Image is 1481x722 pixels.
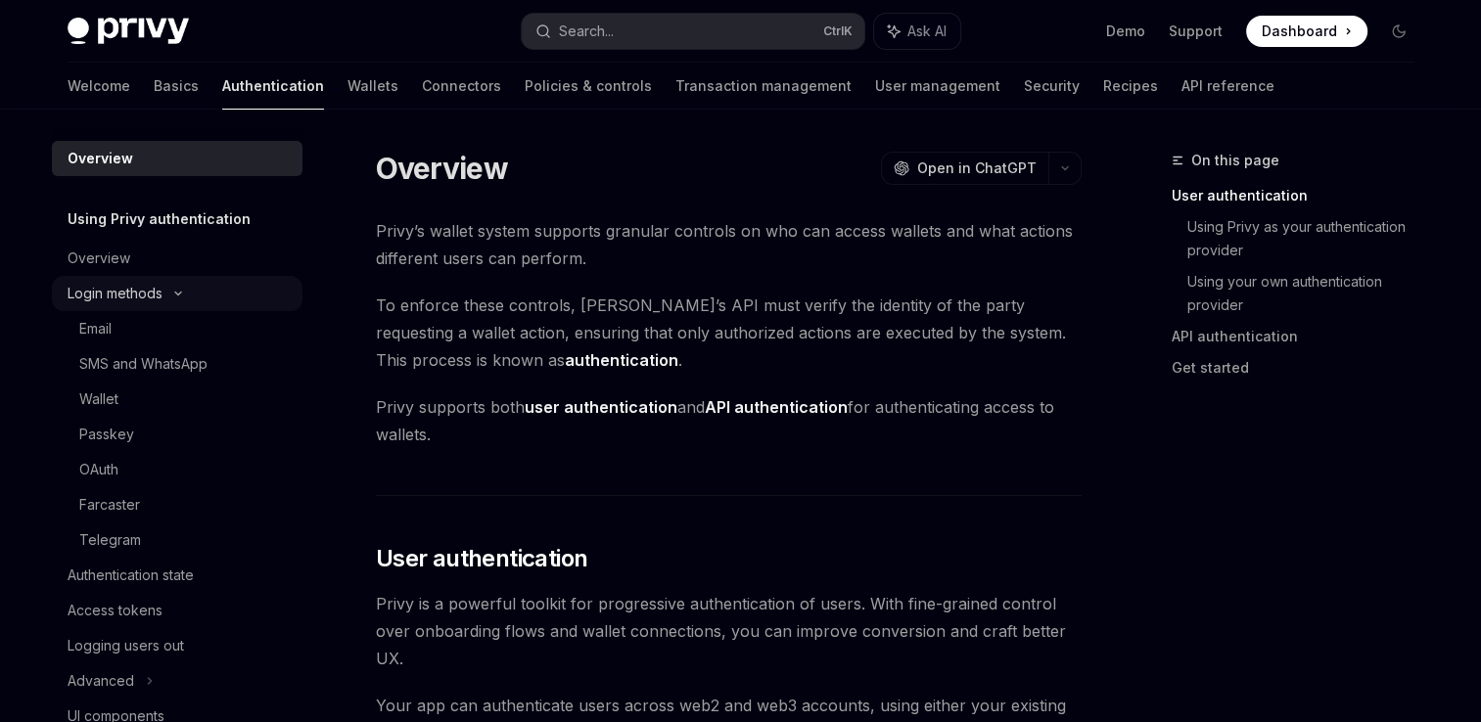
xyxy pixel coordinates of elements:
div: Advanced [68,669,134,693]
button: Search...CtrlK [522,14,864,49]
div: Passkey [79,423,134,446]
a: Wallets [347,63,398,110]
img: dark logo [68,18,189,45]
span: Privy is a powerful toolkit for progressive authentication of users. With fine-grained control ov... [376,590,1082,672]
a: Telegram [52,522,302,558]
strong: user authentication [525,397,677,417]
a: SMS and WhatsApp [52,346,302,382]
a: Authentication [222,63,324,110]
div: Farcaster [79,493,140,517]
h5: Using Privy authentication [68,207,251,231]
div: Search... [559,20,614,43]
a: Dashboard [1246,16,1367,47]
div: Access tokens [68,599,162,622]
a: Using Privy as your authentication provider [1187,211,1430,266]
a: API authentication [1172,321,1430,352]
a: Access tokens [52,593,302,628]
span: Dashboard [1262,22,1337,41]
a: Overview [52,141,302,176]
a: Recipes [1103,63,1158,110]
span: To enforce these controls, [PERSON_NAME]’s API must verify the identity of the party requesting a... [376,292,1082,374]
a: Connectors [422,63,501,110]
a: Basics [154,63,199,110]
a: Authentication state [52,558,302,593]
a: OAuth [52,452,302,487]
a: Wallet [52,382,302,417]
a: User management [875,63,1000,110]
span: Ask AI [907,22,947,41]
div: SMS and WhatsApp [79,352,208,376]
span: Privy supports both and for authenticating access to wallets. [376,393,1082,448]
div: Login methods [68,282,162,305]
a: Using your own authentication provider [1187,266,1430,321]
div: OAuth [79,458,118,481]
a: Transaction management [675,63,852,110]
span: Open in ChatGPT [917,158,1037,178]
button: Open in ChatGPT [881,152,1048,185]
span: Ctrl K [823,23,853,39]
button: Toggle dark mode [1383,16,1414,47]
a: API reference [1181,63,1274,110]
a: Logging users out [52,628,302,663]
div: Telegram [79,528,141,552]
a: Security [1024,63,1080,110]
div: Wallet [79,387,118,411]
button: Ask AI [874,14,960,49]
a: Farcaster [52,487,302,522]
a: User authentication [1172,180,1430,211]
strong: authentication [565,350,678,370]
a: Passkey [52,417,302,452]
a: Policies & controls [525,63,652,110]
a: Support [1169,22,1223,41]
a: Email [52,311,302,346]
a: Welcome [68,63,130,110]
div: Overview [68,147,133,170]
a: Get started [1172,352,1430,384]
h1: Overview [376,151,508,186]
a: Demo [1106,22,1145,41]
div: Overview [68,247,130,270]
div: Email [79,317,112,340]
a: Overview [52,241,302,276]
span: Privy’s wallet system supports granular controls on who can access wallets and what actions diffe... [376,217,1082,272]
div: Logging users out [68,634,184,657]
span: User authentication [376,543,588,574]
span: On this page [1191,149,1279,172]
strong: API authentication [705,397,848,417]
div: Authentication state [68,564,194,587]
